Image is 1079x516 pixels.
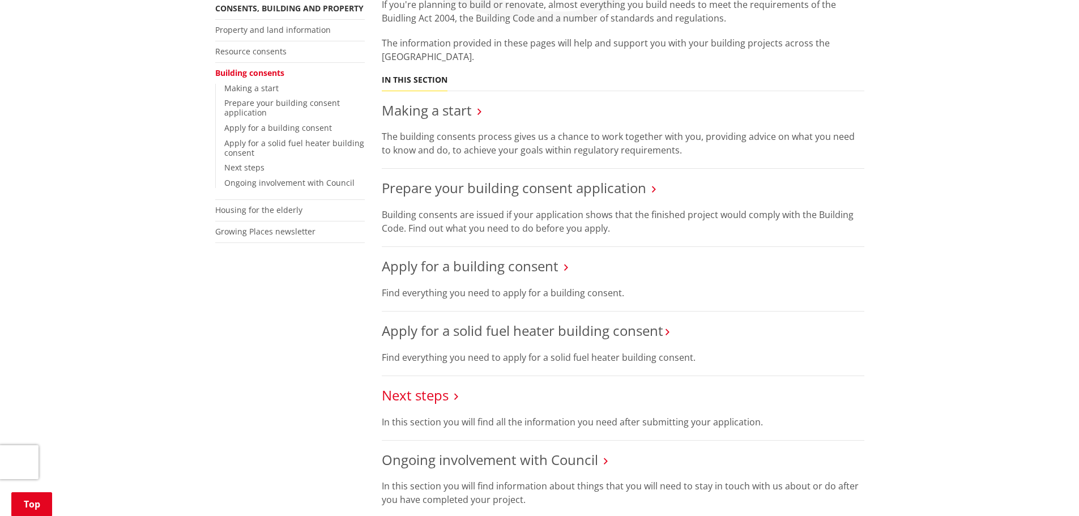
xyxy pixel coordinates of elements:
[382,75,447,85] h5: In this section
[382,351,864,364] p: Find everything you need to apply for a solid fuel heater building consent.
[224,122,332,133] a: Apply for a building consent
[382,386,449,404] a: Next steps
[215,24,331,35] a: Property and land information
[382,36,864,63] p: The information provided in these pages will help and support you with your building projects acr...
[215,226,315,237] a: Growing Places newsletter
[1027,468,1068,509] iframe: Messenger Launcher
[224,138,364,158] a: Apply for a solid fuel heater building consent​
[224,177,355,188] a: Ongoing involvement with Council
[382,415,864,429] p: In this section you will find all the information you need after submitting your application.
[11,492,52,516] a: Top
[382,479,864,506] p: In this section you will find information about things that you will need to stay in touch with u...
[382,178,646,197] a: Prepare your building consent application
[382,321,663,340] a: Apply for a solid fuel heater building consent​
[382,208,864,235] p: Building consents are issued if your application shows that the finished project would comply wit...
[215,46,287,57] a: Resource consents
[382,130,864,157] p: The building consents process gives us a chance to work together with you, providing advice on wh...
[215,67,284,78] a: Building consents
[382,286,864,300] p: Find everything you need to apply for a building consent.
[382,101,472,120] a: Making a start
[224,162,265,173] a: Next steps
[382,257,558,275] a: Apply for a building consent
[215,3,364,14] a: Consents, building and property
[224,83,279,93] a: Making a start
[224,97,340,118] a: Prepare your building consent application
[215,204,302,215] a: Housing for the elderly
[382,450,598,469] a: Ongoing involvement with Council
